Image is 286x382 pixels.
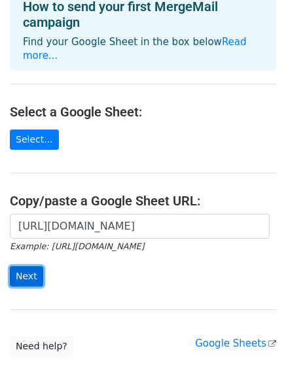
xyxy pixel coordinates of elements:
p: Find your Google Sheet in the box below [23,35,263,63]
a: Need help? [10,336,73,356]
h4: Copy/paste a Google Sheet URL: [10,193,276,209]
iframe: Chat Widget [221,319,286,382]
input: Next [10,266,43,286]
a: Google Sheets [195,338,276,349]
small: Example: [URL][DOMAIN_NAME] [10,241,144,251]
h4: Select a Google Sheet: [10,104,276,120]
a: Select... [10,130,59,150]
input: Paste your Google Sheet URL here [10,214,270,239]
a: Read more... [23,36,247,61]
